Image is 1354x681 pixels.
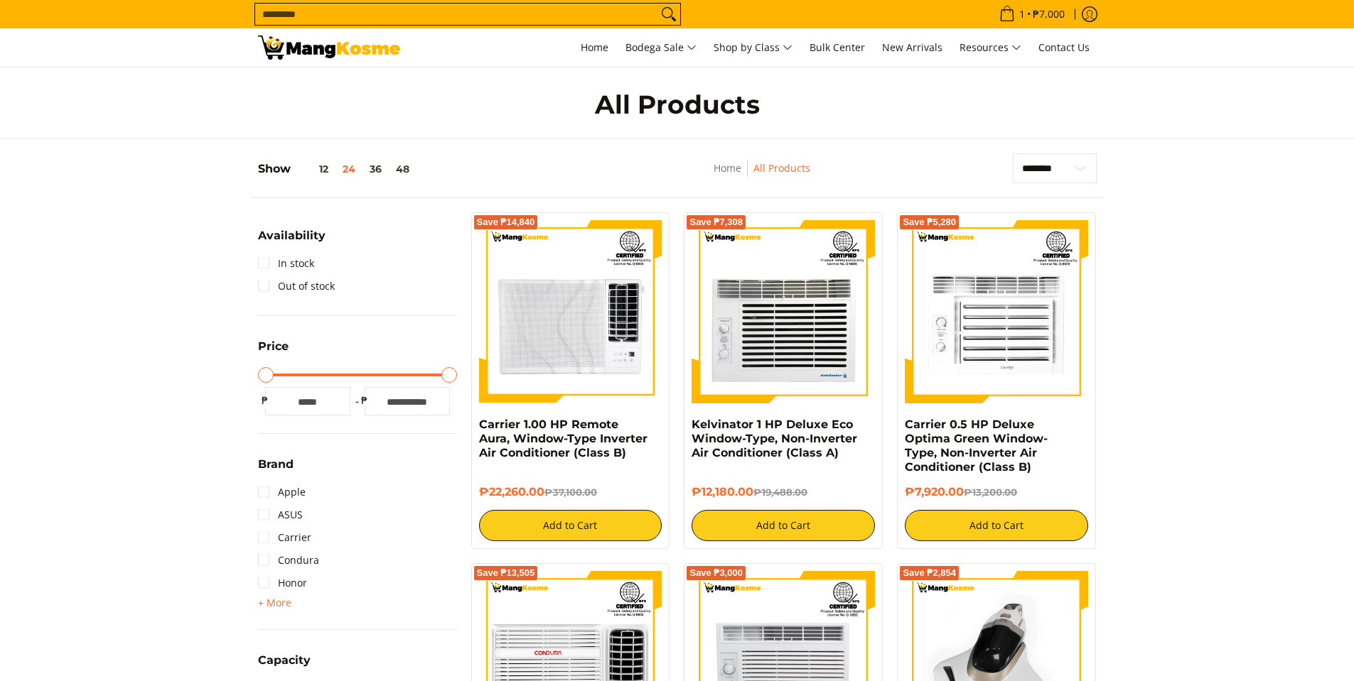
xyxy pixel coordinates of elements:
a: Carrier 1.00 HP Remote Aura, Window-Type Inverter Air Conditioner (Class B) [479,418,648,459]
a: ASUS [258,503,303,526]
button: 12 [291,163,335,175]
button: 48 [389,163,417,175]
a: Apple [258,481,306,503]
del: ₱19,488.00 [753,486,807,498]
a: Carrier 0.5 HP Deluxe Optima Green Window-Type, Non-Inverter Air Conditioner (Class B) [905,418,1048,474]
a: Bodega Sale [618,28,704,67]
span: New Arrivals [882,40,942,54]
span: Save ₱5,280 [903,218,956,227]
span: Capacity [258,655,311,666]
span: Bodega Sale [625,39,697,57]
a: New Arrivals [875,28,950,67]
span: Bulk Center [810,40,865,54]
span: Resources [960,39,1021,57]
span: Save ₱13,505 [477,569,535,577]
span: Brand [258,459,294,470]
a: In stock [258,252,314,275]
summary: Open [258,230,326,252]
a: Shop by Class [706,28,800,67]
del: ₱37,100.00 [544,486,597,498]
img: Kelvinator 1 HP Deluxe Eco Window-Type, Non-Inverter Air Conditioner (Class A) [692,220,875,403]
nav: Breadcrumbs [619,160,905,192]
a: All Products [753,161,810,175]
summary: Open [258,459,294,481]
button: 24 [335,163,362,175]
a: Contact Us [1031,28,1097,67]
a: Kelvinator 1 HP Deluxe Eco Window-Type, Non-Inverter Air Conditioner (Class A) [692,418,857,459]
a: Resources [952,28,1028,67]
h6: ₱12,180.00 [692,485,875,499]
span: ₱ [358,393,372,408]
span: Save ₱3,000 [689,569,743,577]
img: Carrier 1.00 HP Remote Aura, Window-Type Inverter Air Conditioner (Class B) [479,220,662,403]
del: ₱13,200.00 [964,486,1017,498]
a: Carrier [258,526,311,549]
span: Shop by Class [714,39,792,57]
a: Out of stock [258,275,335,298]
summary: Open [258,341,289,363]
a: Condura [258,549,319,572]
span: ₱ [258,393,272,408]
span: Save ₱14,840 [477,218,535,227]
a: Home [714,161,741,175]
span: + More [258,597,291,609]
button: 36 [362,163,389,175]
summary: Open [258,655,311,677]
h1: All Products [400,89,955,121]
h5: Show [258,162,417,176]
img: All Products - Home Appliances Warehouse Sale l Mang Kosme [258,36,400,60]
span: 1 [1017,9,1027,19]
h6: ₱7,920.00 [905,485,1088,499]
nav: Main Menu [414,28,1097,67]
button: Search [657,4,680,25]
span: • [995,6,1069,22]
a: Bulk Center [802,28,872,67]
h6: ₱22,260.00 [479,485,662,499]
span: Home [581,40,608,54]
button: Add to Cart [692,510,875,541]
img: Carrier 0.5 HP Deluxe Optima Green Window-Type, Non-Inverter Air Conditioner (Class B) [905,220,1088,403]
span: Price [258,341,289,352]
span: Contact Us [1038,40,1090,54]
span: Save ₱2,854 [903,569,956,577]
button: Add to Cart [905,510,1088,541]
button: Add to Cart [479,510,662,541]
span: Availability [258,230,326,241]
a: Honor [258,572,307,594]
a: Home [574,28,616,67]
summary: Open [258,594,291,611]
span: Save ₱7,308 [689,218,743,227]
span: ₱7,000 [1031,9,1067,19]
